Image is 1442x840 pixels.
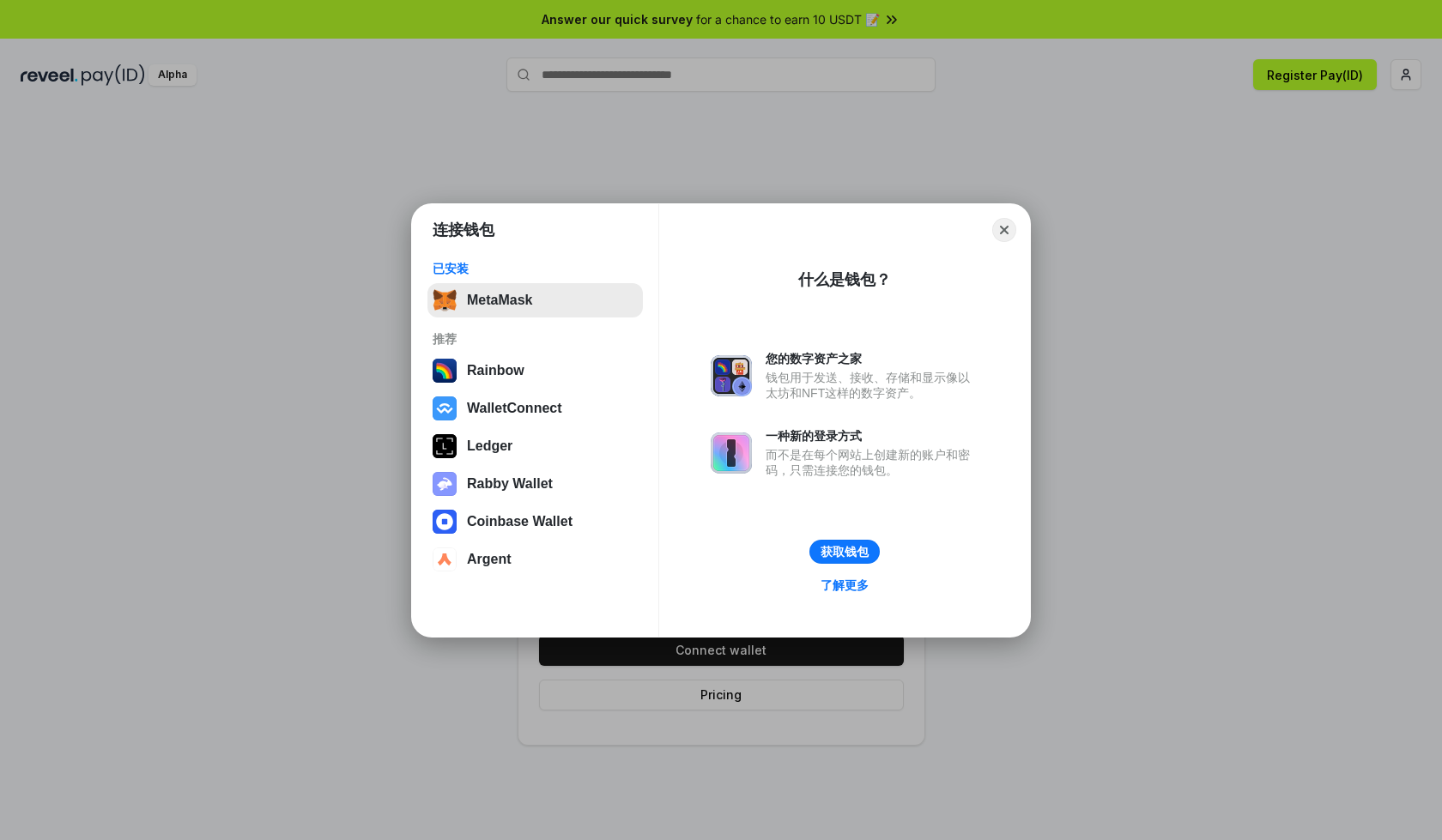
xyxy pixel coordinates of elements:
[467,363,524,378] div: Rainbow
[427,467,643,501] button: Rabby Wallet
[433,396,457,420] img: svg+xml,%3Csvg%20width%3D%2228%22%20height%3D%2228%22%20viewBox%3D%220%200%2028%2028%22%20fill%3D...
[433,359,457,383] img: svg+xml,%3Csvg%20width%3D%22120%22%20height%3D%22120%22%20viewBox%3D%220%200%20120%20120%22%20fil...
[467,476,553,492] div: Rabby Wallet
[467,401,562,416] div: WalletConnect
[433,434,457,458] img: svg+xml,%3Csvg%20xmlns%3D%22http%3A%2F%2Fwww.w3.org%2F2000%2Fsvg%22%20width%3D%2228%22%20height%3...
[821,544,869,559] div: 获取钱包
[766,351,978,366] div: 您的数字资产之家
[711,432,752,474] img: svg+xml,%3Csvg%20xmlns%3D%22http%3A%2F%2Fwww.w3.org%2F2000%2Fsvg%22%20fill%3D%22none%22%20viewBox...
[427,505,643,539] button: Coinbase Wallet
[992,218,1016,242] button: Close
[821,577,869,593] div: 了解更多
[766,370,978,401] div: 钱包用于发送、接收、存储和显示像以太坊和NFT这样的数字资产。
[467,293,532,308] div: MetaMask
[427,391,643,426] button: WalletConnect
[427,354,643,388] button: Rainbow
[433,547,457,571] img: svg+xml,%3Csvg%20width%3D%2228%22%20height%3D%2228%22%20viewBox%3D%220%200%2028%2028%22%20fill%3D...
[467,552,512,567] div: Argent
[427,283,643,317] button: MetaMask
[798,269,891,290] div: 什么是钱包？
[433,261,638,276] div: 已安装
[433,331,638,347] div: 推荐
[809,540,880,564] button: 获取钱包
[810,574,879,596] a: 了解更多
[433,472,457,496] img: svg+xml,%3Csvg%20xmlns%3D%22http%3A%2F%2Fwww.w3.org%2F2000%2Fsvg%22%20fill%3D%22none%22%20viewBox...
[433,510,457,534] img: svg+xml,%3Csvg%20width%3D%2228%22%20height%3D%2228%22%20viewBox%3D%220%200%2028%2028%22%20fill%3D...
[467,438,512,454] div: Ledger
[427,542,643,577] button: Argent
[427,429,643,463] button: Ledger
[766,428,978,444] div: 一种新的登录方式
[766,447,978,478] div: 而不是在每个网站上创建新的账户和密码，只需连接您的钱包。
[433,220,494,240] h1: 连接钱包
[433,288,457,312] img: svg+xml,%3Csvg%20fill%3D%22none%22%20height%3D%2233%22%20viewBox%3D%220%200%2035%2033%22%20width%...
[711,355,752,396] img: svg+xml,%3Csvg%20xmlns%3D%22http%3A%2F%2Fwww.w3.org%2F2000%2Fsvg%22%20fill%3D%22none%22%20viewBox...
[467,514,573,529] div: Coinbase Wallet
